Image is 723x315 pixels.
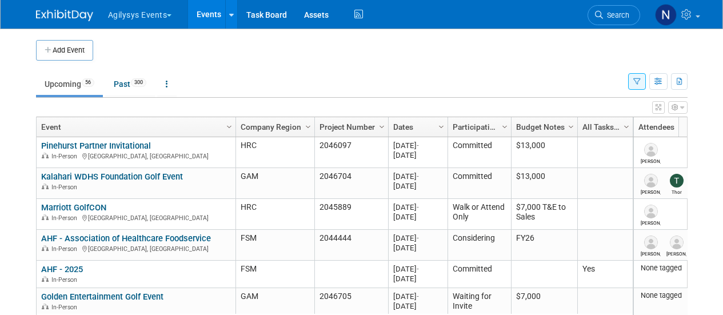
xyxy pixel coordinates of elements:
span: - [417,265,419,273]
img: Tim Hansen [644,143,658,157]
div: [DATE] [393,274,442,284]
img: Thor Hansen [670,174,684,188]
span: Search [603,11,629,19]
td: Committed [448,137,511,168]
a: Column Settings [498,117,511,134]
td: Considering [448,230,511,261]
img: In-Person Event [42,276,49,282]
td: HRC [235,137,314,168]
a: Company Region [241,117,307,137]
div: [DATE] [393,181,442,191]
img: Ryan Litsey [644,174,658,188]
span: In-Person [51,304,81,311]
div: Robert Mungary [666,249,686,257]
img: In-Person Event [42,304,49,309]
img: In-Person Event [42,184,49,189]
div: [GEOGRAPHIC_DATA], [GEOGRAPHIC_DATA] [41,151,230,161]
td: Committed [448,168,511,199]
div: [GEOGRAPHIC_DATA], [GEOGRAPHIC_DATA] [41,213,230,222]
div: Robert Blackwell [641,249,661,257]
a: Column Settings [565,117,577,134]
img: Robert Blackwell [644,236,658,249]
td: $7,000 T&E to Sales [511,199,577,230]
span: In-Person [51,184,81,191]
button: Add Event [36,40,93,61]
td: Yes [577,261,633,288]
a: Column Settings [376,117,388,134]
span: Column Settings [622,122,631,131]
div: Thor Hansen [666,188,686,195]
td: 2046704 [314,168,388,199]
a: Column Settings [435,117,448,134]
img: In-Person Event [42,153,49,158]
span: In-Person [51,214,81,222]
span: - [417,141,419,150]
a: Golden Entertainment Golf Event [41,292,163,302]
div: None tagged [638,264,717,273]
a: Participation [453,117,504,137]
td: FSM [235,261,314,288]
a: Event [41,117,228,137]
a: Budget Notes [516,117,570,137]
span: - [417,234,419,242]
td: FSM [235,230,314,261]
a: Marriott GolfCON [41,202,106,213]
a: Attendees [638,117,714,137]
td: 2045889 [314,199,388,230]
td: $13,000 [511,137,577,168]
span: Column Settings [566,122,576,131]
a: Past300 [105,73,155,95]
span: In-Person [51,276,81,284]
td: FY26 [511,230,577,261]
img: Natalie Morin [655,4,677,26]
img: ExhibitDay [36,10,93,21]
div: [GEOGRAPHIC_DATA], [GEOGRAPHIC_DATA] [41,244,230,253]
td: HRC [235,199,314,230]
div: [DATE] [393,264,442,274]
div: [DATE] [393,141,442,150]
div: [DATE] [393,202,442,212]
a: Kalahari WDHS Foundation Golf Event [41,172,183,182]
div: [DATE] [393,301,442,311]
a: AHF - Association of Healthcare Foodservice [41,233,211,244]
td: GAM [235,168,314,199]
div: Tim Hansen [641,157,661,164]
span: - [417,203,419,212]
a: Dates [393,117,440,137]
div: [DATE] [393,243,442,253]
span: 56 [82,78,94,87]
td: $13,000 [511,168,577,199]
img: Russell Carlson [644,205,658,218]
a: Column Settings [223,117,235,134]
td: 2044444 [314,230,388,261]
td: 2046097 [314,137,388,168]
a: AHF - 2025 [41,264,83,274]
a: Column Settings [620,117,633,134]
span: 300 [131,78,146,87]
a: Search [588,5,640,25]
div: [DATE] [393,212,442,222]
img: In-Person Event [42,214,49,220]
span: - [417,292,419,301]
img: In-Person Event [42,245,49,251]
div: [DATE] [393,150,442,160]
img: Robert Mungary [670,236,684,249]
div: Ryan Litsey [641,188,661,195]
a: Column Settings [302,117,314,134]
div: [DATE] [393,172,442,181]
a: Pinehurst Partner Invitational [41,141,151,151]
span: Column Settings [303,122,313,131]
span: Column Settings [225,122,234,131]
a: Project Number [319,117,381,137]
div: [DATE] [393,292,442,301]
span: In-Person [51,245,81,253]
td: Committed [448,261,511,288]
a: All Tasks Complete [582,117,625,137]
span: Column Settings [377,122,386,131]
div: [DATE] [393,233,442,243]
td: Walk or Attend Only [448,199,511,230]
div: Russell Carlson [641,218,661,226]
span: Column Settings [500,122,509,131]
span: - [417,172,419,181]
span: Column Settings [437,122,446,131]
